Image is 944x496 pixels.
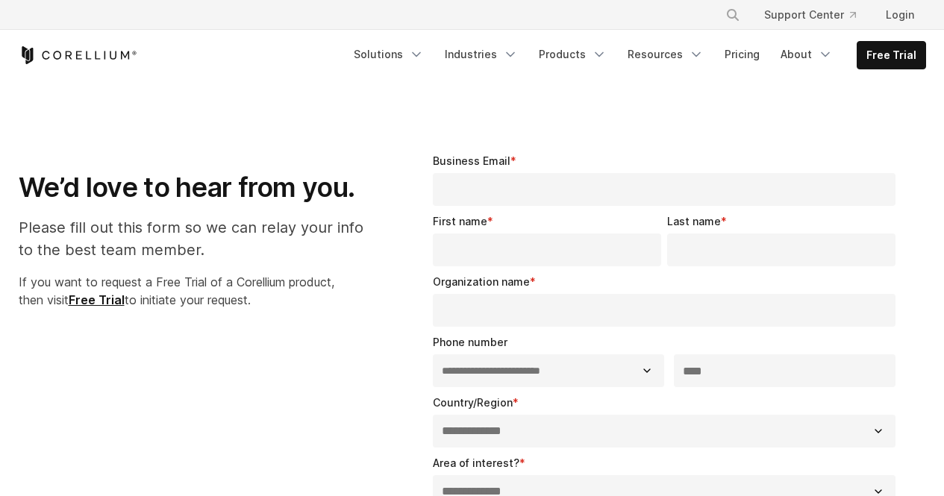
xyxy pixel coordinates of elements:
span: First name [433,215,487,227]
button: Search [719,1,746,28]
a: Free Trial [69,292,125,307]
a: About [772,41,842,68]
a: Industries [436,41,527,68]
a: Solutions [345,41,433,68]
a: Corellium Home [19,46,137,64]
span: Country/Region [433,396,513,409]
a: Pricing [716,41,769,68]
a: Resources [619,41,713,68]
a: Products [530,41,616,68]
p: Please fill out this form so we can relay your info to the best team member. [19,216,379,261]
span: Last name [667,215,721,227]
a: Support Center [752,1,868,28]
span: Business Email [433,154,510,167]
a: Free Trial [857,42,925,69]
div: Navigation Menu [707,1,926,28]
p: If you want to request a Free Trial of a Corellium product, then visit to initiate your request. [19,273,379,309]
div: Navigation Menu [345,41,926,69]
span: Organization name [433,275,530,288]
a: Login [874,1,926,28]
span: Area of interest? [433,456,519,469]
span: Phone number [433,336,507,348]
h1: We’d love to hear from you. [19,171,379,204]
